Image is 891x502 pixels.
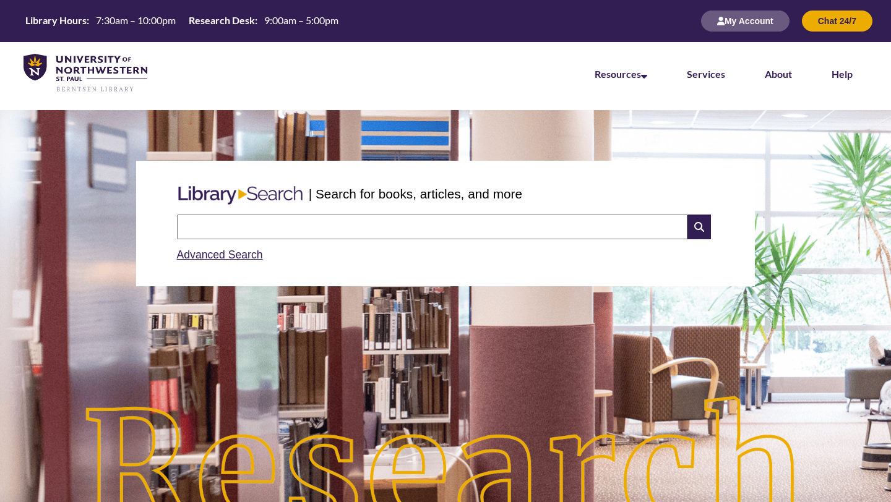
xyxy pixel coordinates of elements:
a: About [765,68,792,80]
a: Resources [595,68,647,80]
th: Research Desk: [184,14,259,27]
a: My Account [701,15,790,26]
a: Advanced Search [177,249,263,261]
a: Hours Today [20,14,343,28]
a: Services [687,68,725,80]
span: 9:00am – 5:00pm [264,14,338,26]
th: Library Hours: [20,14,91,27]
span: 7:30am – 10:00pm [96,14,176,26]
a: Help [832,68,853,80]
a: Chat 24/7 [802,15,872,26]
table: Hours Today [20,14,343,27]
img: Libary Search [172,181,309,210]
img: UNWSP Library Logo [24,54,147,93]
i: Search [687,215,711,239]
p: | Search for books, articles, and more [309,184,522,203]
button: My Account [701,11,790,32]
button: Chat 24/7 [802,11,872,32]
